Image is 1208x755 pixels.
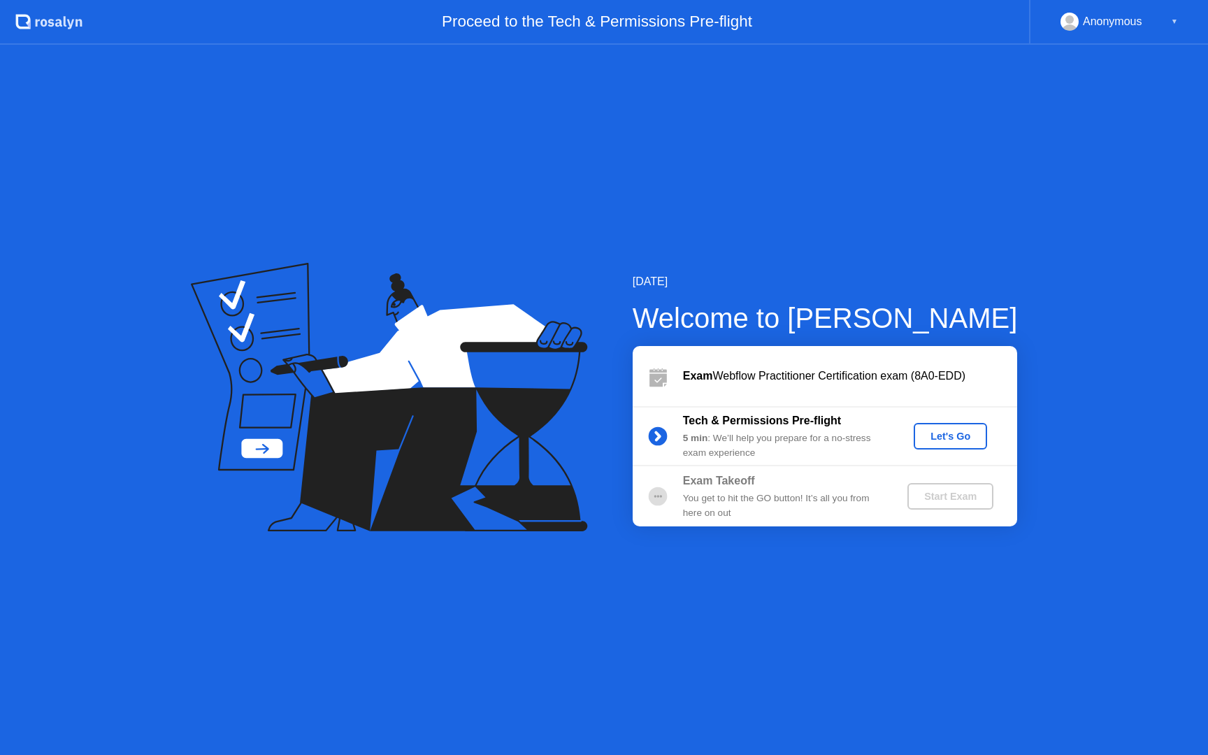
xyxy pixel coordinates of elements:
[683,368,1017,384] div: Webflow Practitioner Certification exam (8A0-EDD)
[919,431,981,442] div: Let's Go
[683,433,708,443] b: 5 min
[913,491,988,502] div: Start Exam
[633,297,1018,339] div: Welcome to [PERSON_NAME]
[633,273,1018,290] div: [DATE]
[683,491,884,520] div: You get to hit the GO button! It’s all you from here on out
[683,370,713,382] b: Exam
[1171,13,1178,31] div: ▼
[683,475,755,487] b: Exam Takeoff
[683,415,841,426] b: Tech & Permissions Pre-flight
[914,423,987,450] button: Let's Go
[683,431,884,460] div: : We’ll help you prepare for a no-stress exam experience
[1083,13,1142,31] div: Anonymous
[907,483,993,510] button: Start Exam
